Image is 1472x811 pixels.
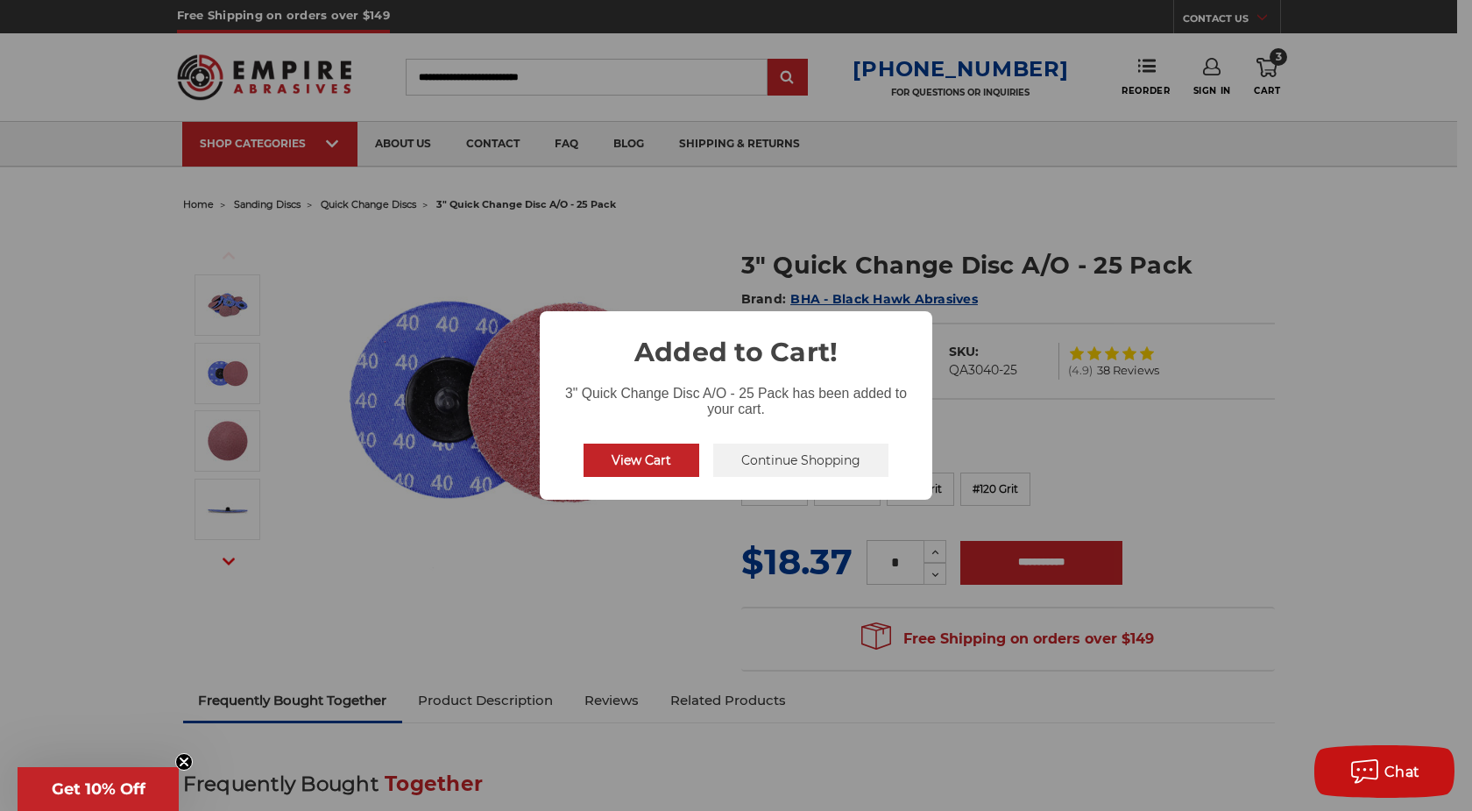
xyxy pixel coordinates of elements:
[52,779,145,799] span: Get 10% Off
[1384,764,1420,780] span: Chat
[540,311,932,372] h2: Added to Cart!
[540,372,932,421] div: 3" Quick Change Disc A/O - 25 Pack has been added to your cart.
[1314,745,1454,798] button: Chat
[584,444,699,477] button: View Cart
[713,444,888,477] button: Continue Shopping
[175,753,193,771] button: Close teaser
